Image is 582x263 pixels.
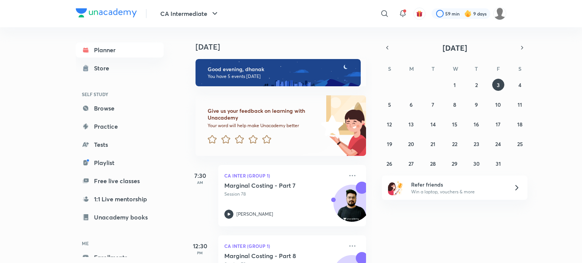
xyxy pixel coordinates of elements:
[393,42,517,53] button: [DATE]
[449,98,461,110] button: October 8, 2025
[76,8,137,19] a: Company Logo
[452,121,457,128] abbr: October 15, 2025
[430,121,436,128] abbr: October 14, 2025
[295,95,366,156] img: feedback_image
[475,65,478,72] abbr: Thursday
[427,138,439,150] button: October 21, 2025
[411,188,504,195] p: Win a laptop, vouchers & more
[496,121,501,128] abbr: October 17, 2025
[493,7,506,20] img: dhanak
[470,118,482,130] button: October 16, 2025
[334,189,370,225] img: Avatar
[518,101,522,108] abbr: October 11, 2025
[224,241,343,251] p: CA Inter (Group 1)
[427,98,439,110] button: October 7, 2025
[76,8,137,17] img: Company Logo
[76,173,164,188] a: Free live classes
[387,121,392,128] abbr: October 12, 2025
[453,101,456,108] abbr: October 8, 2025
[94,64,114,73] div: Store
[452,160,457,167] abbr: October 29, 2025
[383,138,396,150] button: October 19, 2025
[383,118,396,130] button: October 12, 2025
[475,101,478,108] abbr: October 9, 2025
[452,140,457,148] abbr: October 22, 2025
[470,138,482,150] button: October 23, 2025
[196,59,361,86] img: evening
[454,81,456,89] abbr: October 1, 2025
[514,138,526,150] button: October 25, 2025
[470,79,482,91] button: October 2, 2025
[76,155,164,170] a: Playlist
[224,191,343,198] p: Session 78
[409,65,414,72] abbr: Monday
[496,160,501,167] abbr: October 31, 2025
[413,8,426,20] button: avatar
[497,65,500,72] abbr: Friday
[405,138,417,150] button: October 20, 2025
[76,88,164,101] h6: SELF STUDY
[76,191,164,207] a: 1:1 Live mentorship
[518,65,521,72] abbr: Saturday
[430,160,436,167] abbr: October 28, 2025
[492,118,504,130] button: October 17, 2025
[492,157,504,170] button: October 31, 2025
[443,43,467,53] span: [DATE]
[76,137,164,152] a: Tests
[76,119,164,134] a: Practice
[430,140,435,148] abbr: October 21, 2025
[224,252,319,260] h5: Marginal Costing - Part 8
[76,42,164,58] a: Planner
[492,138,504,150] button: October 24, 2025
[408,160,414,167] abbr: October 27, 2025
[495,140,501,148] abbr: October 24, 2025
[464,10,472,17] img: streak
[386,160,392,167] abbr: October 26, 2025
[427,157,439,170] button: October 28, 2025
[416,10,423,17] img: avatar
[449,157,461,170] button: October 29, 2025
[514,98,526,110] button: October 11, 2025
[76,61,164,76] a: Store
[514,118,526,130] button: October 18, 2025
[208,73,354,79] p: You have 5 events [DATE]
[410,101,413,108] abbr: October 6, 2025
[474,121,479,128] abbr: October 16, 2025
[236,211,273,218] p: [PERSON_NAME]
[411,181,504,188] h6: Refer friends
[224,171,343,180] p: CA Inter (Group 1)
[514,79,526,91] button: October 4, 2025
[196,42,374,51] h4: [DATE]
[224,182,319,189] h5: Marginal Costing - Part 7
[517,140,523,148] abbr: October 25, 2025
[185,241,215,251] h5: 12:30
[405,118,417,130] button: October 13, 2025
[383,157,396,170] button: October 26, 2025
[76,210,164,225] a: Unacademy books
[208,66,354,73] h6: Good evening, dhanak
[470,157,482,170] button: October 30, 2025
[449,138,461,150] button: October 22, 2025
[470,98,482,110] button: October 9, 2025
[517,121,523,128] abbr: October 18, 2025
[208,107,318,121] h6: Give us your feedback on learning with Unacademy
[388,65,391,72] abbr: Sunday
[427,118,439,130] button: October 14, 2025
[388,101,391,108] abbr: October 5, 2025
[497,81,500,89] abbr: October 3, 2025
[156,6,224,21] button: CA Intermediate
[408,121,414,128] abbr: October 13, 2025
[185,180,215,185] p: AM
[453,65,458,72] abbr: Wednesday
[387,140,392,148] abbr: October 19, 2025
[492,98,504,110] button: October 10, 2025
[518,81,521,89] abbr: October 4, 2025
[408,140,414,148] abbr: October 20, 2025
[432,101,434,108] abbr: October 7, 2025
[474,140,479,148] abbr: October 23, 2025
[76,101,164,116] a: Browse
[185,171,215,180] h5: 7:30
[76,237,164,250] h6: ME
[473,160,480,167] abbr: October 30, 2025
[449,118,461,130] button: October 15, 2025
